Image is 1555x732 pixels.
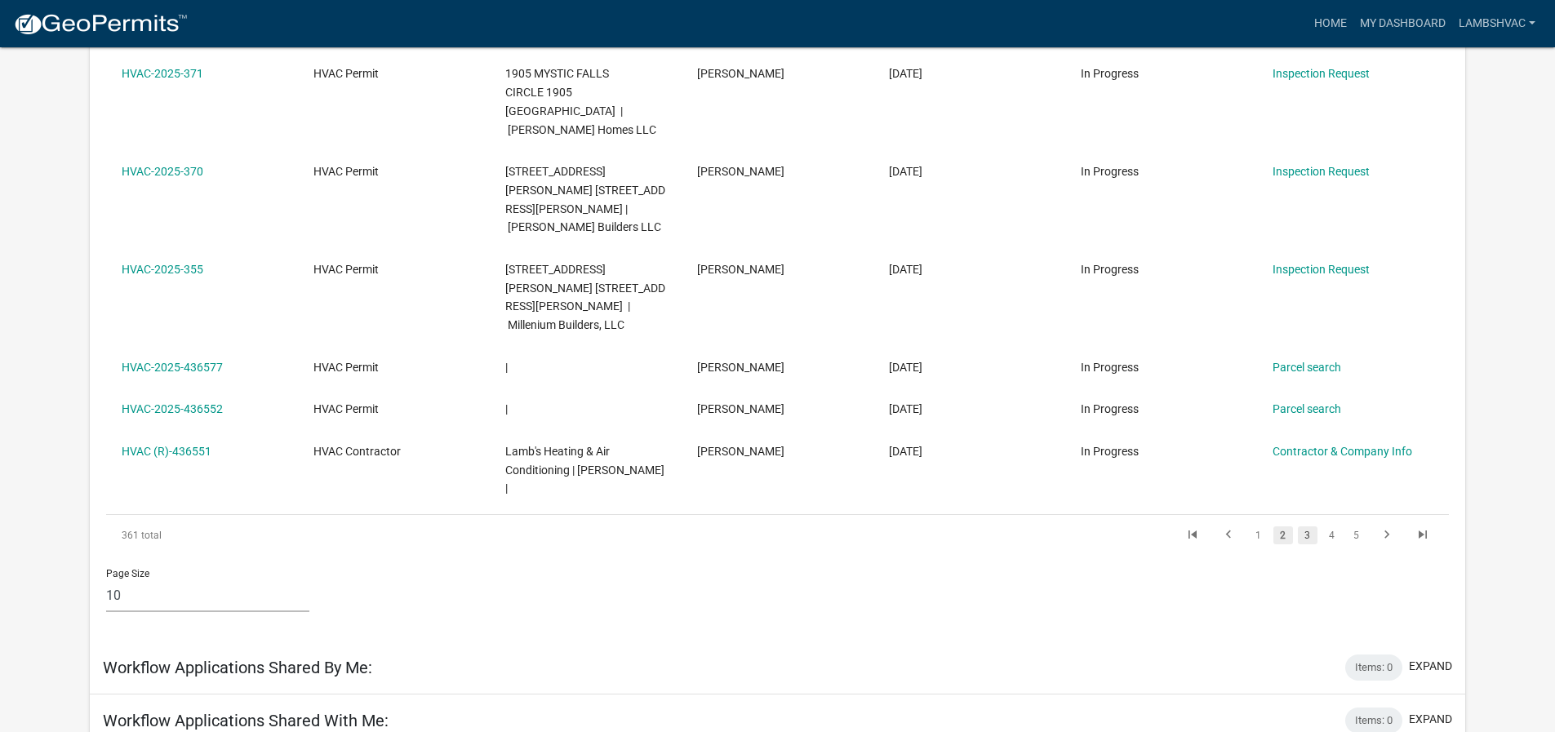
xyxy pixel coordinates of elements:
a: 5 [1347,526,1366,544]
a: Lambshvac [1452,8,1542,39]
span: In Progress [1081,165,1139,178]
a: 2 [1273,526,1293,544]
span: 06/24/2025 [889,165,922,178]
span: In Progress [1081,361,1139,374]
span: 2764 ABBY WOODS DRIVE 2764 Abby Woods Drive, Lot 31 | Witten Builders LLC [505,165,665,233]
span: HVAC Permit [313,67,379,80]
span: 1905 MYSTIC FALLS CIRCLE 1905 Mystic Falls Circle | Klein Homes LLC [505,67,656,135]
a: 4 [1322,526,1342,544]
span: 229 HOPKINS LANE 229 Hopkins Lane | Millenium Builders, LLC [505,263,665,331]
span: Sara Lamb [697,165,784,178]
a: HVAC-2025-370 [122,165,203,178]
li: page 5 [1344,521,1369,549]
h5: Workflow Applications Shared With Me: [103,711,389,730]
a: Inspection Request [1273,67,1370,80]
a: HVAC-2025-436577 [122,361,223,374]
li: page 1 [1246,521,1271,549]
a: 3 [1298,526,1317,544]
a: HVAC-2025-355 [122,263,203,276]
a: Inspection Request [1273,263,1370,276]
span: HVAC Permit [313,402,379,415]
a: Inspection Request [1273,165,1370,178]
a: go to last page [1407,526,1438,544]
span: | [505,361,508,374]
span: In Progress [1081,263,1139,276]
a: Contractor & Company Info [1273,445,1412,458]
button: expand [1409,711,1452,728]
a: go to previous page [1213,526,1244,544]
span: 06/24/2025 [889,67,922,80]
a: HVAC-2025-436552 [122,402,223,415]
span: Sara Lamb [697,263,784,276]
span: 06/16/2025 [889,445,922,458]
span: HVAC Permit [313,165,379,178]
div: 361 total [106,515,371,556]
a: go to next page [1371,526,1402,544]
a: 1 [1249,526,1268,544]
span: In Progress [1081,445,1139,458]
span: 06/16/2025 [889,263,922,276]
a: Home [1308,8,1353,39]
span: 06/16/2025 [889,361,922,374]
span: Sara Lamb [697,67,784,80]
a: Parcel search [1273,402,1341,415]
div: Items: 0 [1345,654,1402,681]
span: HVAC Contractor [313,445,401,458]
span: Lamb's Heating & Air Conditioning | Sara Lamb | [505,445,664,495]
span: In Progress [1081,402,1139,415]
li: page 4 [1320,521,1344,549]
span: Sara Lamb [697,402,784,415]
span: In Progress [1081,67,1139,80]
a: HVAC (R)-436551 [122,445,211,458]
li: page 2 [1271,521,1295,549]
span: HVAC Permit [313,263,379,276]
a: My Dashboard [1353,8,1452,39]
span: HVAC Permit [313,361,379,374]
a: go to first page [1177,526,1208,544]
span: Sara Lamb [697,445,784,458]
a: Parcel search [1273,361,1341,374]
button: expand [1409,658,1452,675]
span: | [505,402,508,415]
a: HVAC-2025-371 [122,67,203,80]
li: page 3 [1295,521,1320,549]
span: Sara Lamb [697,361,784,374]
h5: Workflow Applications Shared By Me: [103,658,372,677]
span: 06/16/2025 [889,402,922,415]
